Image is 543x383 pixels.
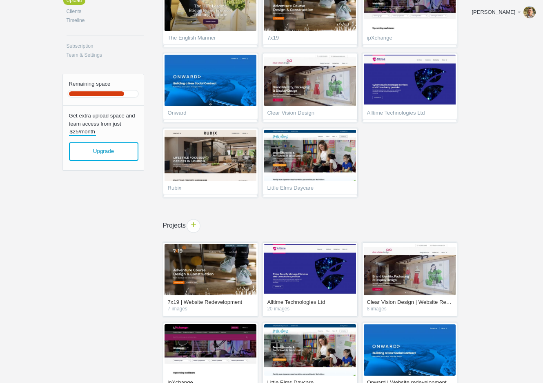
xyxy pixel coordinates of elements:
[165,55,256,106] img: jeremyhickman_yrdcrq_thumb.jpg
[168,110,253,118] span: Onward
[267,185,353,193] span: Little Elms Daycare
[67,18,144,23] a: Timeline
[187,219,200,233] a: +
[264,130,356,181] img: jeremyhickman_m3o8wu_thumb.jpg
[165,130,256,181] img: jeremyhickman_0xh5z0_thumb.jpg
[364,244,456,295] img: jeremyhickman_9sd1h4_v2_thumb.jpg
[168,307,253,312] em: 7 images
[267,110,353,118] span: Clear Vision Design
[465,4,539,20] a: [PERSON_NAME]
[163,128,258,197] a: Rubix
[523,6,536,18] img: b519333ec108e72885a1c333a6030d69
[367,110,452,118] span: Alltime Technologies Ltd
[367,299,452,307] a: Clear Vision Design | Website Redevelopment
[69,129,96,135] strong: $25/month
[67,53,144,58] a: Team & Settings
[267,299,353,307] a: Alltime Technologies Ltd
[63,81,144,86] h1: Upload space remaining in your account
[63,105,144,136] p: Get extra upload space and team access from just
[168,299,253,307] a: 7x19 | Website Redevelopment
[165,324,256,376] img: jeremyhickman_4o6snd_thumb.jpg
[364,55,456,106] img: jeremyhickman_etvhvt_thumb.jpg
[263,128,358,197] a: Little Elms Daycare
[362,53,457,122] a: Alltime Technologies Ltd
[69,142,138,161] span: View available plans
[267,35,353,43] span: 7x19
[367,307,452,312] em: 8 images
[168,35,253,43] span: The English Manner
[264,324,356,376] img: jeremyhickman_m3o8wu_thumb.jpg
[165,244,256,295] img: jeremyhickman_jf8xmi_v2_thumb.jpg
[67,9,144,14] a: Clients
[163,53,258,122] a: Onward
[187,219,200,232] span: +
[263,53,358,122] a: Clear Vision Design
[168,185,253,193] span: Rubix
[364,324,456,376] img: jeremyhickman_yrdcrq_thumb.jpg
[267,307,353,312] em: 20 images
[472,8,516,16] div: [PERSON_NAME]
[144,222,504,229] h1: Projects
[264,244,356,295] img: jeremyhickman_etvhvt_thumb.jpg
[68,91,138,97] div: Remaining space in your account
[67,44,144,49] a: Subscription
[62,74,144,171] a: Remaining space Get extra upload space and team access from just$25/month Upgrade
[264,55,356,106] img: jeremyhickman_9sd1h4_v2_thumb.jpg
[367,35,452,43] span: ipXchange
